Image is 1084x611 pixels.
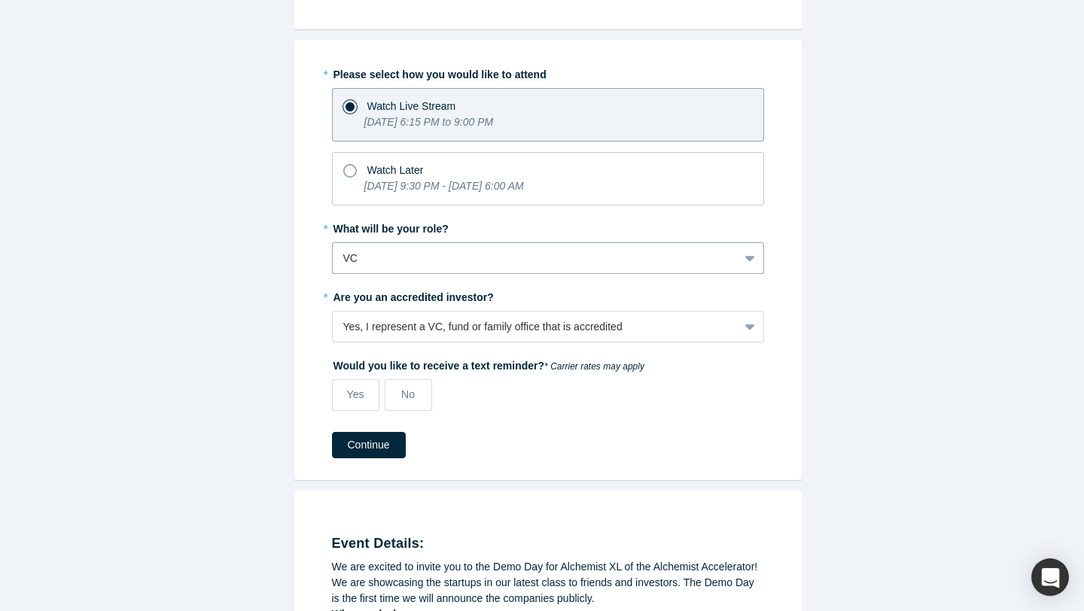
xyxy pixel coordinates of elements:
label: Would you like to receive a text reminder? [332,353,764,374]
em: * Carrier rates may apply [544,361,644,372]
button: Continue [332,432,406,458]
strong: Event Details: [332,536,425,551]
i: [DATE] 9:30 PM - [DATE] 6:00 AM [364,180,524,192]
span: Watch Live Stream [367,100,456,112]
div: We are showcasing the startups in our latest class to friends and investors. The Demo Day is the ... [332,575,764,606]
label: Please select how you would like to attend [332,62,764,83]
span: Yes [347,388,364,400]
span: Watch Later [367,164,424,176]
div: Yes, I represent a VC, fund or family office that is accredited [343,319,728,335]
div: We are excited to invite you to the Demo Day for Alchemist XL of the Alchemist Accelerator! [332,559,764,575]
i: [DATE] 6:15 PM to 9:00 PM [364,116,494,128]
label: What will be your role? [332,216,764,237]
span: No [401,388,415,400]
label: Are you an accredited investor? [332,284,764,305]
